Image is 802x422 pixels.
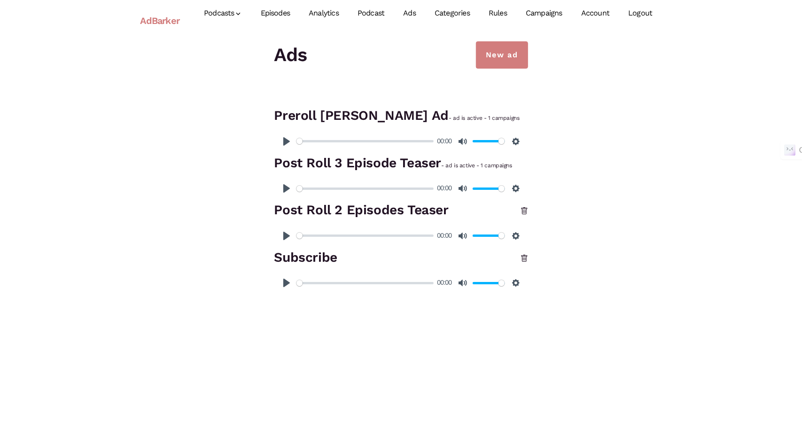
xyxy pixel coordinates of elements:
input: Volume [473,231,505,240]
div: Current time [435,136,454,147]
small: - ad is active - 1 campaigns [441,162,512,169]
h3: Subscribe [274,248,528,267]
h1: Ads [274,41,528,69]
a: AdBarker [140,10,180,31]
input: Seek [296,279,434,288]
h3: Preroll [PERSON_NAME] Ad [274,106,528,125]
input: Seek [296,184,434,193]
input: Volume [473,279,505,288]
a: New ad [476,41,528,69]
small: - ad is active - 1 campaigns [449,115,520,121]
div: Current time [435,183,454,194]
button: Play [279,275,294,290]
input: Seek [296,137,434,146]
button: Play [279,134,294,149]
button: Play [279,228,294,243]
div: Current time [435,230,454,242]
h3: Post Roll 2 Episodes Teaser [274,201,528,220]
input: Volume [473,137,505,146]
div: Current time [435,277,454,289]
input: Seek [296,231,434,240]
h3: Post Roll 3 Episode Teaser [274,154,528,173]
button: Play [279,181,294,196]
input: Volume [473,184,505,193]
